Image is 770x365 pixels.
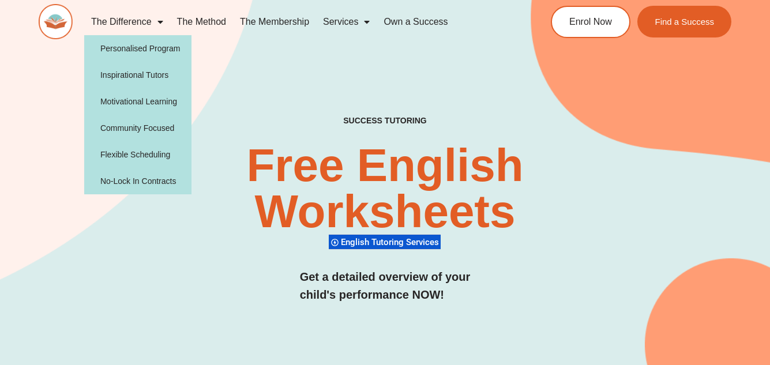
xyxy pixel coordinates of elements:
nav: Menu [84,9,511,35]
iframe: Chat Widget [578,235,770,365]
a: Community Focused [84,115,192,141]
div: English Tutoring Services [329,234,441,250]
a: No-Lock In Contracts [84,168,192,194]
a: Find a Success [638,6,732,37]
a: Own a Success [377,9,455,35]
span: Find a Success [655,17,715,26]
a: The Method [170,9,233,35]
a: Inspirational Tutors [84,62,192,88]
a: Flexible Scheduling [84,141,192,168]
ul: The Difference [84,35,192,194]
h4: SUCCESS TUTORING​ [283,116,488,126]
h2: Free English Worksheets​ [156,142,614,235]
span: Enrol Now [569,17,612,27]
a: Personalised Program [84,35,192,62]
h3: Get a detailed overview of your child's performance NOW! [300,268,471,304]
a: The Difference [84,9,170,35]
a: The Membership [233,9,316,35]
a: Enrol Now [551,6,630,38]
a: Motivational Learning [84,88,192,115]
a: Services [316,9,377,35]
span: English Tutoring Services [341,237,442,247]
